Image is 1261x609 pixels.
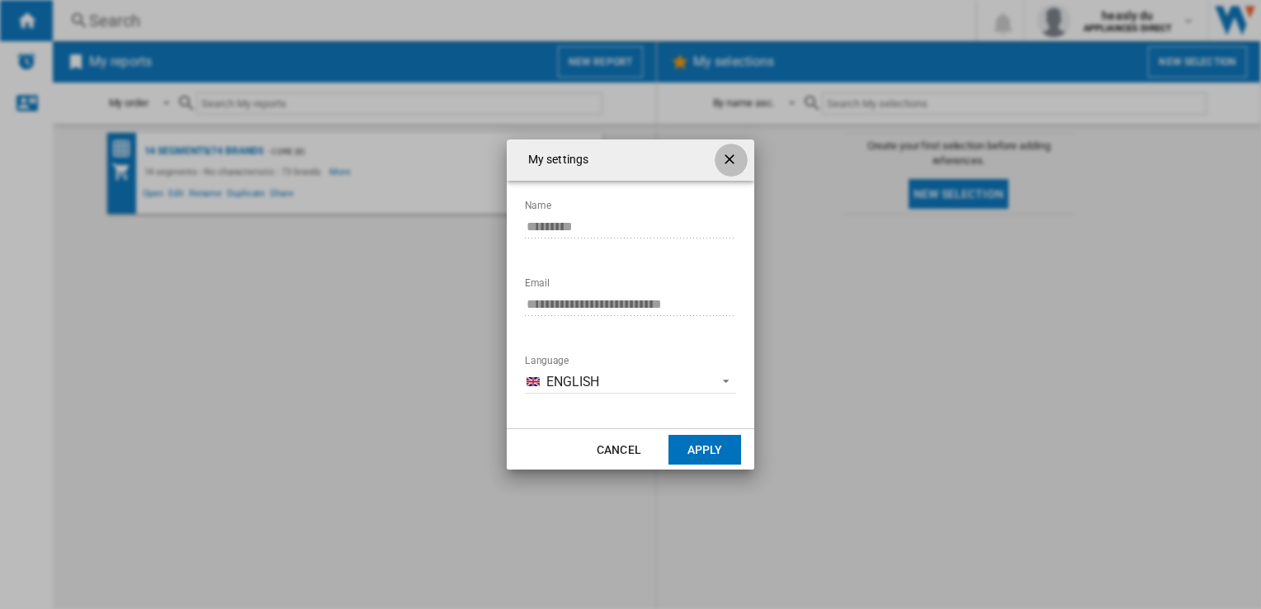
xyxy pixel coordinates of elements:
button: Cancel [583,435,655,465]
md-select: Language: English [525,369,736,394]
button: getI18NText('BUTTONS.CLOSE_DIALOG') [715,144,748,177]
img: en_GB.png [527,377,540,386]
h4: My settings [520,152,588,168]
button: Apply [668,435,741,465]
span: English [546,373,708,391]
ng-md-icon: getI18NText('BUTTONS.CLOSE_DIALOG') [721,151,741,171]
